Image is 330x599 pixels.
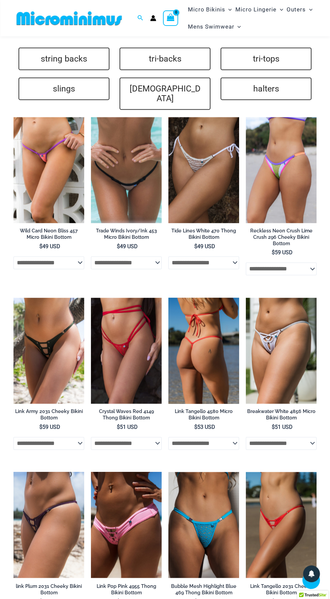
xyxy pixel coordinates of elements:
[194,243,215,250] bdi: 49 USD
[168,228,239,240] h2: Tide Lines White 470 Thong Bikini Bottom
[272,424,275,430] span: $
[168,583,239,595] h2: Bubble Mesh Highlight Blue 469 Thong Bikini Bottom
[13,472,84,578] img: Link Plum 2031 Cheeky 03
[246,298,317,404] a: Breakwater White 4856 Micro Bottom 01Breakwater White 3153 Top 4856 Micro Bottom 06Breakwater Whi...
[13,228,84,243] a: Wild Card Neon Bliss 457 Micro Bikini Bottom
[272,424,293,430] bdi: 51 USD
[117,424,138,430] bdi: 51 USD
[246,408,317,423] a: Breakwater White 4856 Micro Bikini Bottom
[91,298,162,404] a: Crystal Waves 4149 Thong 01Crystal Waves 305 Tri Top 4149 Thong 01Crystal Waves 305 Tri Top 4149 ...
[150,15,156,21] a: Account icon link
[276,1,283,18] span: Menu Toggle
[246,583,317,595] h2: Link Tangello 2031 Cheeky Bikini Bottom
[168,472,239,578] img: Bubble Mesh Highlight Blue 469 Thong 01
[168,228,239,243] a: Tide Lines White 470 Thong Bikini Bottom
[168,117,239,223] a: Tide Lines White 470 Thong 01Tide Lines White 470 Thong 02Tide Lines White 470 Thong 02
[168,472,239,578] a: Bubble Mesh Highlight Blue 469 Thong 01Bubble Mesh Highlight Blue 469 Thong 02Bubble Mesh Highlig...
[246,228,317,249] a: Reckless Neon Crush Lime Crush 296 Cheeky Bikini Bottom
[246,583,317,598] a: Link Tangello 2031 Cheeky Bikini Bottom
[137,14,143,23] a: Search icon link
[13,298,84,404] img: Link Army 2031 Cheeky 01
[287,1,306,18] span: Outers
[168,408,239,423] a: Link Tangello 4580 Micro Bikini Bottom
[306,1,312,18] span: Menu Toggle
[91,583,162,598] a: Link Pop Pink 4955 Thong Bikini Bottom
[13,472,84,578] a: Link Plum 2031 Cheeky 03Link Plum 2031 Cheeky 04Link Plum 2031 Cheeky 04
[91,472,162,578] img: Link Pop Pink 4955 Bottom 01
[272,249,293,256] bdi: 59 USD
[13,583,84,595] h2: link Plum 2031 Cheeky Bikini Bottom
[246,117,317,223] img: Reckless Neon Crush Lime Crush 296 Cheeky Bottom 02
[246,472,317,578] a: Link Tangello 2031 Cheeky 01Link Tangello 2031 Cheeky 02Link Tangello 2031 Cheeky 02
[13,117,84,223] a: Wild Card Neon Bliss 312 Top 457 Micro 04Wild Card Neon Bliss 312 Top 457 Micro 05Wild Card Neon ...
[91,228,162,240] h2: Trade Winds Ivory/Ink 453 Micro Bikini Bottom
[117,243,120,250] span: $
[234,1,285,18] a: Micro LingerieMenu ToggleMenu Toggle
[246,228,317,247] h2: Reckless Neon Crush Lime Crush 296 Cheeky Bikini Bottom
[117,243,138,250] bdi: 49 USD
[194,424,197,430] span: $
[39,243,42,250] span: $
[13,408,84,421] h2: Link Army 2031 Cheeky Bikini Bottom
[221,77,311,100] a: halters
[19,47,109,70] a: string backs
[234,18,241,35] span: Menu Toggle
[39,424,42,430] span: $
[39,424,60,430] bdi: 59 USD
[91,408,162,423] a: Crystal Waves Red 4149 Thong Bikini Bottom
[117,424,120,430] span: $
[168,298,239,404] a: Link Tangello 4580 Micro 01Link Tangello 4580 Micro 02Link Tangello 4580 Micro 02
[194,243,197,250] span: $
[13,228,84,240] h2: Wild Card Neon Bliss 457 Micro Bikini Bottom
[194,424,215,430] bdi: 53 USD
[168,583,239,598] a: Bubble Mesh Highlight Blue 469 Thong Bikini Bottom
[285,1,314,18] a: OutersMenu ToggleMenu Toggle
[272,249,275,256] span: $
[91,228,162,243] a: Trade Winds Ivory/Ink 453 Micro Bikini Bottom
[13,117,84,223] img: Wild Card Neon Bliss 312 Top 457 Micro 04
[168,117,239,223] img: Tide Lines White 470 Thong 01
[186,18,242,35] a: Mens SwimwearMenu ToggleMenu Toggle
[91,117,162,223] a: Trade Winds IvoryInk 453 Micro 02Trade Winds IvoryInk 384 Top 453 Micro 06Trade Winds IvoryInk 38...
[39,243,60,250] bdi: 49 USD
[225,1,232,18] span: Menu Toggle
[168,408,239,421] h2: Link Tangello 4580 Micro Bikini Bottom
[91,583,162,595] h2: Link Pop Pink 4955 Thong Bikini Bottom
[168,298,239,404] img: Link Tangello 4580 Micro 02
[235,1,276,18] span: Micro Lingerie
[221,47,311,70] a: tri-tops
[188,18,234,35] span: Mens Swimwear
[14,11,125,26] img: MM SHOP LOGO FLAT
[91,472,162,578] a: Link Pop Pink 4955 Bottom 01Link Pop Pink 4955 Bottom 02Link Pop Pink 4955 Bottom 02
[163,10,178,26] a: View Shopping Cart, empty
[246,472,317,578] img: Link Tangello 2031 Cheeky 01
[246,298,317,404] img: Breakwater White 4856 Micro Bottom 01
[188,1,225,18] span: Micro Bikinis
[91,117,162,223] img: Trade Winds IvoryInk 453 Micro 02
[19,77,109,100] a: slings
[120,77,210,110] a: [DEMOGRAPHIC_DATA]
[13,298,84,404] a: Link Army 2031 Cheeky 01Link Army 2031 Cheeky 02Link Army 2031 Cheeky 02
[13,408,84,423] a: Link Army 2031 Cheeky Bikini Bottom
[91,298,162,404] img: Crystal Waves 4149 Thong 01
[91,408,162,421] h2: Crystal Waves Red 4149 Thong Bikini Bottom
[13,583,84,598] a: link Plum 2031 Cheeky Bikini Bottom
[120,47,210,70] a: tri-backs
[246,117,317,223] a: Reckless Neon Crush Lime Crush 296 Cheeky Bottom 02Reckless Neon Crush Lime Crush 296 Cheeky Bott...
[186,1,233,18] a: Micro BikinisMenu ToggleMenu Toggle
[246,408,317,421] h2: Breakwater White 4856 Micro Bikini Bottom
